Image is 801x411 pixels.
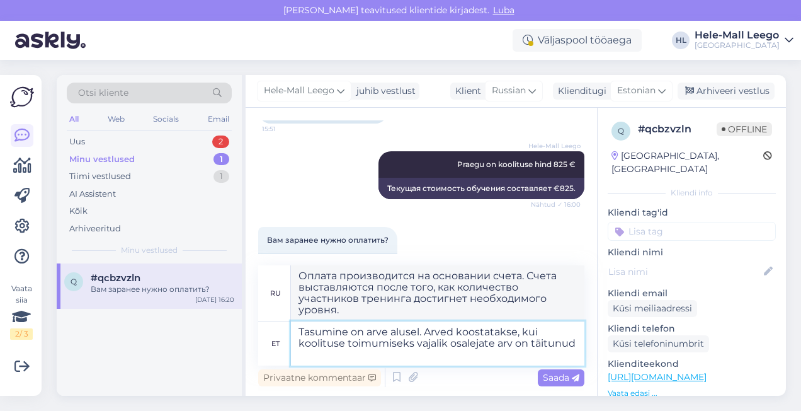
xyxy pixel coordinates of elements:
div: juhib vestlust [351,84,416,98]
div: [GEOGRAPHIC_DATA], [GEOGRAPHIC_DATA] [611,149,763,176]
div: 1 [213,153,229,166]
div: Вам заранее нужно оплатить? [91,284,234,295]
div: Web [105,111,127,127]
div: 2 / 3 [10,328,33,340]
div: Minu vestlused [69,153,135,166]
p: Kliendi telefon [608,322,776,335]
div: Klienditugi [553,84,606,98]
textarea: Оплата производится на основании счета. Счета выставляются после того, как количество участников ... [291,265,584,321]
span: Russian [492,84,526,98]
div: Hele-Mall Leego [695,30,780,40]
div: Küsi meiliaadressi [608,300,697,317]
div: # qcbzvzln [638,122,717,137]
div: AI Assistent [69,188,116,200]
span: #qcbzvzln [91,272,140,284]
span: Saada [543,372,579,383]
p: Klienditeekond [608,357,776,371]
span: Hele-Mall Leego [264,84,334,98]
span: Minu vestlused [121,245,178,256]
p: Kliendi nimi [608,246,776,259]
div: 2 [212,136,229,148]
div: Arhiveeritud [69,223,121,235]
span: Estonian [617,84,656,98]
div: Tiimi vestlused [69,170,131,183]
div: Väljaspool tööaega [513,29,642,52]
div: Küsi telefoninumbrit [608,335,709,352]
div: Socials [151,111,181,127]
a: Hele-Mall Leego[GEOGRAPHIC_DATA] [695,30,793,50]
div: Email [205,111,232,127]
p: Kliendi email [608,287,776,300]
span: q [71,277,77,286]
input: Lisa nimi [608,265,761,279]
div: Kõik [69,205,88,217]
img: Askly Logo [10,85,34,109]
p: Kliendi tag'id [608,206,776,219]
div: Klient [450,84,481,98]
textarea: Tasumine on arve alusel. Arved koostatakse, kui koolituse toimumiseks vajalik osalejate arv on tä... [291,321,584,366]
div: et [271,333,280,354]
span: q [618,126,624,136]
div: Arhiveeri vestlus [678,83,775,100]
div: 1 [213,170,229,183]
div: Текущая стоимость обучения составляет €825. [378,178,584,199]
input: Lisa tag [608,222,776,241]
span: Luba [489,4,518,16]
span: Otsi kliente [78,86,128,100]
div: Kas peate ette maksma? [258,253,397,275]
div: All [67,111,81,127]
span: Nähtud ✓ 16:00 [531,200,581,209]
div: ru [270,282,281,304]
div: Uus [69,136,85,148]
span: 15:51 [262,124,309,134]
div: [DATE] 16:20 [195,295,234,304]
div: [GEOGRAPHIC_DATA] [695,40,780,50]
span: Praegu on koolituse hind 825 € [457,159,576,169]
div: Kliendi info [608,187,776,199]
span: Вам заранее нужно оплатить? [267,235,389,245]
a: [URL][DOMAIN_NAME] [608,371,707,383]
div: Vaata siia [10,283,33,340]
div: Privaatne kommentaar [258,369,381,386]
span: Offline [717,122,772,136]
p: Vaata edasi ... [608,388,776,399]
span: Hele-Mall Leego [528,141,581,151]
div: HL [672,32,690,49]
